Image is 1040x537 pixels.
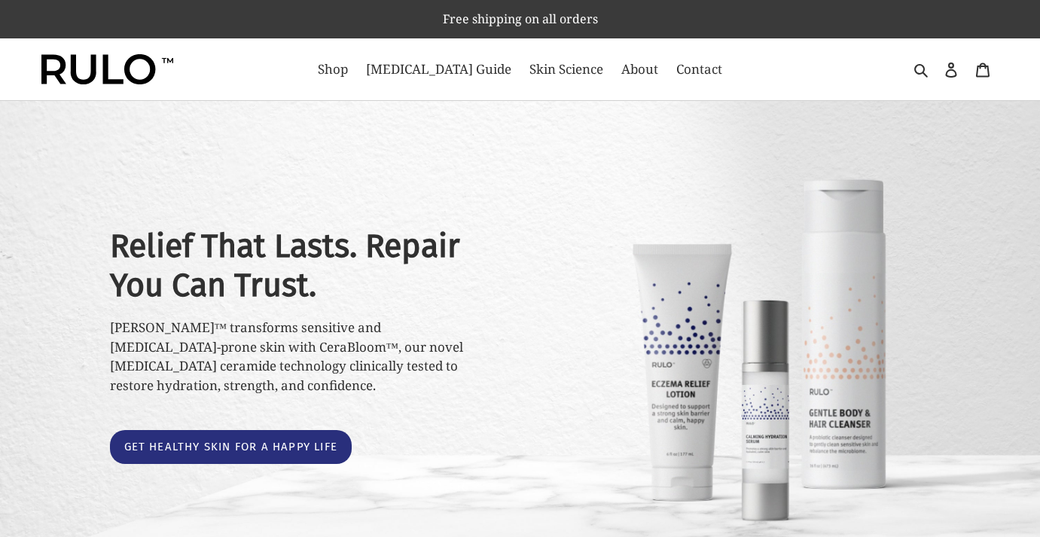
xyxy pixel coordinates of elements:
h2: Relief That Lasts. Repair You Can Trust. [110,227,494,304]
span: Contact [676,60,722,78]
a: Skin Science [522,57,611,81]
a: Contact [669,57,730,81]
span: About [621,60,658,78]
a: Get healthy skin for a happy life: Catalog [110,430,352,464]
p: Free shipping on all orders [2,2,1038,36]
span: Shop [318,60,348,78]
a: Shop [310,57,355,81]
span: [MEDICAL_DATA] Guide [366,60,511,78]
a: [MEDICAL_DATA] Guide [358,57,519,81]
a: About [614,57,666,81]
span: Skin Science [529,60,603,78]
p: [PERSON_NAME]™ transforms sensitive and [MEDICAL_DATA]-prone skin with CeraBloom™, our novel [MED... [110,318,494,395]
img: Rulo™ Skin [41,54,173,84]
